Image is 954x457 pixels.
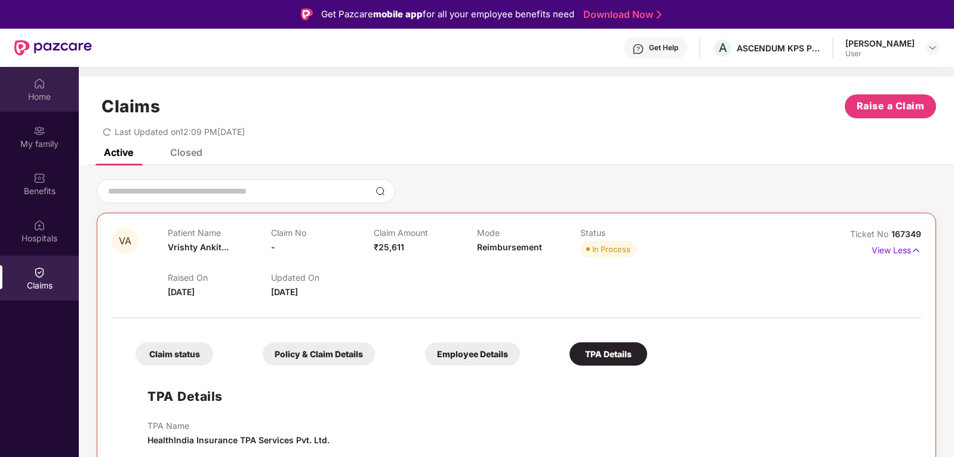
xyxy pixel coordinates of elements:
[115,127,245,137] span: Last Updated on 12:09 PM[DATE]
[33,219,45,231] img: svg+xml;base64,PHN2ZyBpZD0iSG9zcGl0YWxzIiB4bWxucz0iaHR0cDovL3d3dy53My5vcmcvMjAwMC9zdmciIHdpZHRoPS...
[33,78,45,90] img: svg+xml;base64,PHN2ZyBpZD0iSG9tZSIgeG1sbnM9Imh0dHA6Ly93d3cudzMub3JnLzIwMDAvc3ZnIiB3aWR0aD0iMjAiIG...
[857,99,925,114] span: Raise a Claim
[374,228,477,238] p: Claim Amount
[719,41,727,55] span: A
[147,387,223,406] h1: TPA Details
[649,43,678,53] div: Get Help
[147,421,330,431] p: TPA Name
[477,242,542,252] span: Reimbursement
[33,266,45,278] img: svg+xml;base64,PHN2ZyBpZD0iQ2xhaW0iIHhtbG5zPSJodHRwOi8vd3d3LnczLm9yZy8yMDAwL3N2ZyIgd2lkdGg9IjIwIi...
[845,94,936,118] button: Raise a Claim
[845,38,915,49] div: [PERSON_NAME]
[425,342,520,366] div: Employee Details
[33,125,45,137] img: svg+xml;base64,PHN2ZyB3aWR0aD0iMjAiIGhlaWdodD0iMjAiIHZpZXdCb3g9IjAgMCAyMCAyMCIgZmlsbD0ibm9uZSIgeG...
[845,49,915,59] div: User
[14,40,92,56] img: New Pazcare Logo
[301,8,313,20] img: Logo
[374,242,404,252] span: ₹25,611
[321,7,574,22] div: Get Pazcare for all your employee benefits need
[263,342,375,366] div: Policy & Claim Details
[583,8,658,21] a: Download Now
[103,127,111,137] span: redo
[911,244,921,257] img: svg+xml;base64,PHN2ZyB4bWxucz0iaHR0cDovL3d3dy53My5vcmcvMjAwMC9zdmciIHdpZHRoPSIxNyIgaGVpZ2h0PSIxNy...
[376,186,385,196] img: svg+xml;base64,PHN2ZyBpZD0iU2VhcmNoLTMyeDMyIiB4bWxucz0iaHR0cDovL3d3dy53My5vcmcvMjAwMC9zdmciIHdpZH...
[170,146,202,158] div: Closed
[119,236,131,246] span: VA
[168,242,229,252] span: Vrishty Ankit...
[891,229,921,239] span: 167349
[271,272,374,283] p: Updated On
[33,172,45,184] img: svg+xml;base64,PHN2ZyBpZD0iQmVuZWZpdHMiIHhtbG5zPSJodHRwOi8vd3d3LnczLm9yZy8yMDAwL3N2ZyIgd2lkdGg9Ij...
[580,228,684,238] p: Status
[928,43,937,53] img: svg+xml;base64,PHN2ZyBpZD0iRHJvcGRvd24tMzJ4MzIiIHhtbG5zPSJodHRwOi8vd3d3LnczLm9yZy8yMDAwL3N2ZyIgd2...
[632,43,644,55] img: svg+xml;base64,PHN2ZyBpZD0iSGVscC0zMngzMiIgeG1sbnM9Imh0dHA6Ly93d3cudzMub3JnLzIwMDAvc3ZnIiB3aWR0aD...
[136,342,213,366] div: Claim status
[271,242,275,252] span: -
[872,241,921,257] p: View Less
[737,42,820,54] div: ASCENDUM KPS PRIVATE LIMITED
[104,146,133,158] div: Active
[168,287,195,297] span: [DATE]
[592,243,630,255] div: In Process
[850,229,891,239] span: Ticket No
[271,287,298,297] span: [DATE]
[101,96,160,116] h1: Claims
[147,435,330,445] span: HealthIndia Insurance TPA Services Pvt. Ltd.
[168,228,271,238] p: Patient Name
[373,8,423,20] strong: mobile app
[570,342,647,366] div: TPA Details
[271,228,374,238] p: Claim No
[477,228,580,238] p: Mode
[168,272,271,283] p: Raised On
[657,8,661,21] img: Stroke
